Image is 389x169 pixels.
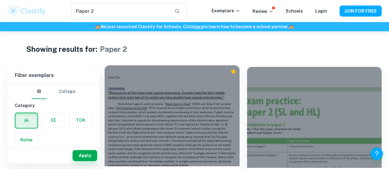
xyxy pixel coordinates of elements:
button: TOK [69,113,92,128]
p: Review [252,8,273,15]
h6: Category [15,102,92,109]
button: Apply [73,150,97,161]
p: Exemplars [212,7,240,14]
h6: Filter exemplars [7,67,100,84]
button: Help and Feedback [371,148,383,160]
button: EE [42,113,65,128]
h6: We just launched Clastify for Schools. Click to learn how to become a school partner. [1,23,388,30]
button: JOIN FOR FREE [339,6,382,17]
a: Schools [286,9,303,13]
span: 🏫 [95,24,100,29]
a: here [194,24,203,29]
button: Notes [15,133,38,147]
div: Premium [230,68,236,75]
input: Search for any exemplars... [71,2,170,20]
span: 🏫 [289,24,294,29]
h1: Paper 2 [100,44,127,55]
a: Login [315,9,327,13]
div: Filter type choice [32,84,75,99]
button: IB [32,84,46,99]
h1: Showing results for: [26,44,97,55]
button: College [59,84,75,99]
button: IA [15,113,38,128]
img: Clastify logo [7,5,46,17]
